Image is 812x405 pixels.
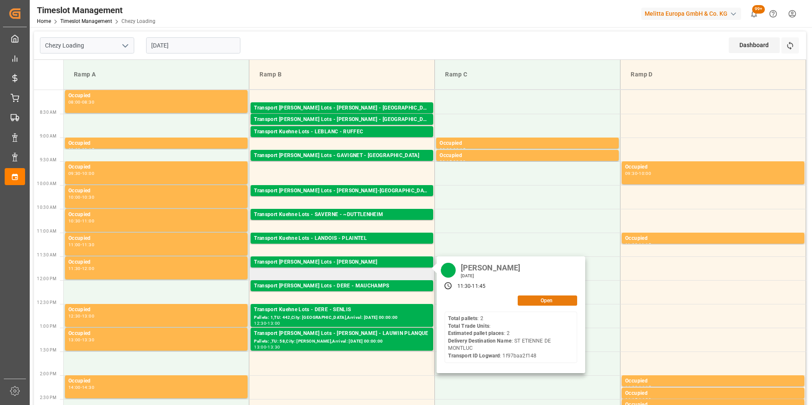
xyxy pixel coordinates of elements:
div: Pallets: ,TU: 84,City: ~[GEOGRAPHIC_DATA],Arrival: [DATE] 00:00:00 [254,219,430,226]
div: Occupied [440,152,615,160]
span: 1:00 PM [40,324,56,329]
div: 11:30 [82,243,94,247]
button: open menu [118,39,131,52]
span: 9:00 AM [40,134,56,138]
div: 13:00 [68,338,81,342]
div: 09:30 [453,160,465,164]
div: 09:15 [82,148,94,152]
div: Occupied [68,306,244,314]
div: - [81,267,82,270]
div: Pallets: 2,TU: ,City: [GEOGRAPHIC_DATA],Arrival: [DATE] 00:00:00 [254,267,430,274]
div: - [81,148,82,152]
div: 14:15 [625,398,637,402]
span: 9:30 AM [40,157,56,162]
div: - [452,160,453,164]
div: Occupied [625,389,801,398]
div: 10:00 [82,172,94,175]
div: 13:00 [268,321,280,325]
div: - [637,398,639,402]
div: - [637,385,639,389]
div: 14:00 [68,385,81,389]
div: 14:00 [625,385,637,389]
div: - [637,172,639,175]
div: 09:00 [68,148,81,152]
button: Help Center [764,4,783,23]
button: show 100 new notifications [744,4,764,23]
div: 10:00 [639,172,651,175]
div: 08:30 [82,100,94,104]
div: Ramp A [70,67,242,82]
div: 11:00 [625,243,637,247]
button: Open [518,295,577,306]
div: Occupied [68,187,244,195]
div: 13:00 [254,345,266,349]
div: - [81,219,82,223]
div: Pallets: ,TU: 58,City: [PERSON_NAME],Arrival: [DATE] 00:00:00 [254,338,430,345]
div: 13:30 [82,338,94,342]
span: 11:00 AM [37,229,56,233]
div: Occupied [440,139,615,148]
b: Delivery Destination Name [448,338,512,344]
div: Transport Kuehne Lots - SAVERNE - ~DUTTLENHEIM [254,211,430,219]
b: Total pallets [448,315,478,321]
b: Transport ID Logward [448,353,500,359]
div: 14:15 [639,385,651,389]
b: Estimated pallet places [448,330,504,336]
div: Transport Kuehne Lots - LEBLANC - RUFFEC [254,128,430,136]
div: Transport [PERSON_NAME] Lots - [PERSON_NAME] - [GEOGRAPHIC_DATA] [254,104,430,112]
div: 09:15 [440,160,452,164]
div: Transport [PERSON_NAME] Lots - [PERSON_NAME] - LAUWIN PLANQUE [254,329,430,338]
div: 10:00 [68,195,81,199]
div: 11:30 [68,267,81,270]
div: 11:30 [457,283,471,290]
div: Occupied [68,329,244,338]
div: 09:30 [625,172,637,175]
button: Melitta Europa GmbH & Co. KG [641,6,744,22]
div: Transport [PERSON_NAME] Lots - [PERSON_NAME] - [GEOGRAPHIC_DATA] [254,115,430,124]
div: Pallets: 3,TU: ,City: [GEOGRAPHIC_DATA],Arrival: [DATE] 00:00:00 [254,195,430,202]
span: 12:30 PM [37,300,56,305]
div: : 2 : : 2 : ST ETIENNE DE MONTLUC : 1f97baa2f148 [448,315,574,360]
span: 10:30 AM [37,205,56,210]
div: 11:45 [472,283,485,290]
div: - [81,243,82,247]
div: Ramp C [442,67,613,82]
span: 2:00 PM [40,371,56,376]
div: Transport Kuehne Lots - DERE - SENLIS [254,306,430,314]
div: Transport [PERSON_NAME] Lots - GAVIGNET - [GEOGRAPHIC_DATA] [254,152,430,160]
div: [PERSON_NAME] [458,261,524,273]
div: 12:00 [82,267,94,270]
div: Occupied [68,92,244,100]
div: 11:15 [639,243,651,247]
span: 2:30 PM [40,395,56,400]
div: Occupied [68,234,244,243]
div: Pallets: 3,TU: 747,City: RUFFEC,Arrival: [DATE] 00:00:00 [254,136,430,143]
input: Type to search/select [40,37,134,53]
div: Occupied [68,163,244,172]
div: Occupied [625,234,801,243]
div: 09:30 [68,172,81,175]
div: - [637,243,639,247]
div: Pallets: 10,TU: 1009,City: [GEOGRAPHIC_DATA],Arrival: [DATE] 00:00:00 [254,160,430,167]
div: 09:00 [440,148,452,152]
span: 99+ [752,5,765,14]
div: Pallets: 1,TU: 442,City: [GEOGRAPHIC_DATA],Arrival: [DATE] 00:00:00 [254,314,430,321]
div: 12:30 [68,314,81,318]
div: [DATE] [458,273,524,279]
div: 13:00 [82,314,94,318]
div: Ramp D [627,67,799,82]
span: 12:00 PM [37,276,56,281]
div: Pallets: 4,TU: 82,City: [GEOGRAPHIC_DATA],Arrival: [DATE] 00:00:00 [254,290,430,298]
span: 8:30 AM [40,110,56,115]
div: 10:30 [82,195,94,199]
div: - [471,283,472,290]
div: Transport [PERSON_NAME] Lots - [PERSON_NAME]-[GEOGRAPHIC_DATA] [254,187,430,195]
div: 08:00 [68,100,81,104]
div: 10:30 [68,219,81,223]
div: 14:30 [639,398,651,402]
div: Occupied [68,211,244,219]
div: Transport Kuehne Lots - LANDOIS - PLAINTEL [254,234,430,243]
div: - [81,385,82,389]
div: 13:30 [268,345,280,349]
div: - [266,345,268,349]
